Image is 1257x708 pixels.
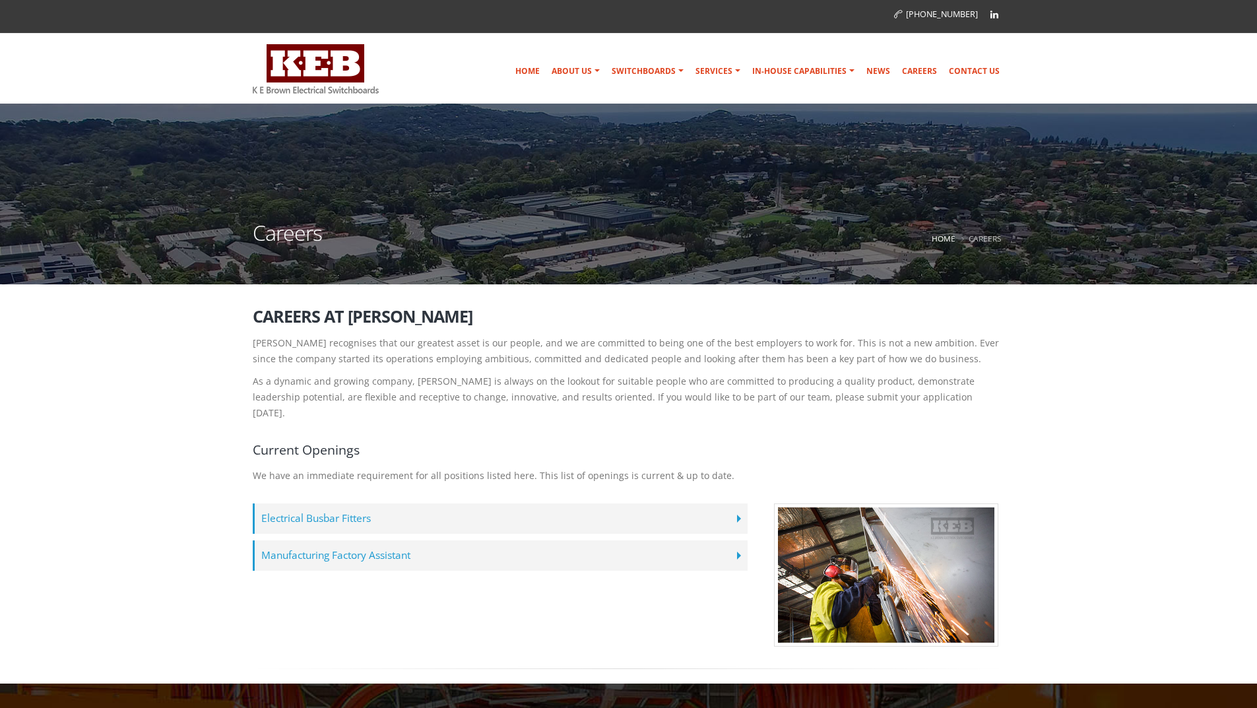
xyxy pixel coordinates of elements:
[510,58,545,84] a: Home
[253,222,322,260] h1: Careers
[253,307,1005,325] h2: Careers at [PERSON_NAME]
[253,373,1005,421] p: As a dynamic and growing company, [PERSON_NAME] is always on the lookout for suitable people who ...
[253,44,379,94] img: K E Brown Electrical Switchboards
[747,58,860,84] a: In-house Capabilities
[546,58,605,84] a: About Us
[253,335,1005,367] p: [PERSON_NAME] recognises that our greatest asset is our people, and we are committed to being one...
[984,5,1004,24] a: Linkedin
[861,58,895,84] a: News
[606,58,689,84] a: Switchboards
[253,468,1005,484] p: We have an immediate requirement for all positions listed here. This list of openings is current ...
[958,230,1002,247] li: Careers
[253,540,748,571] label: Manufacturing Factory Assistant
[944,58,1005,84] a: Contact Us
[894,9,978,20] a: [PHONE_NUMBER]
[932,233,955,243] a: Home
[253,441,1005,459] h4: Current Openings
[897,58,942,84] a: Careers
[253,503,748,534] label: Electrical Busbar Fitters
[690,58,746,84] a: Services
